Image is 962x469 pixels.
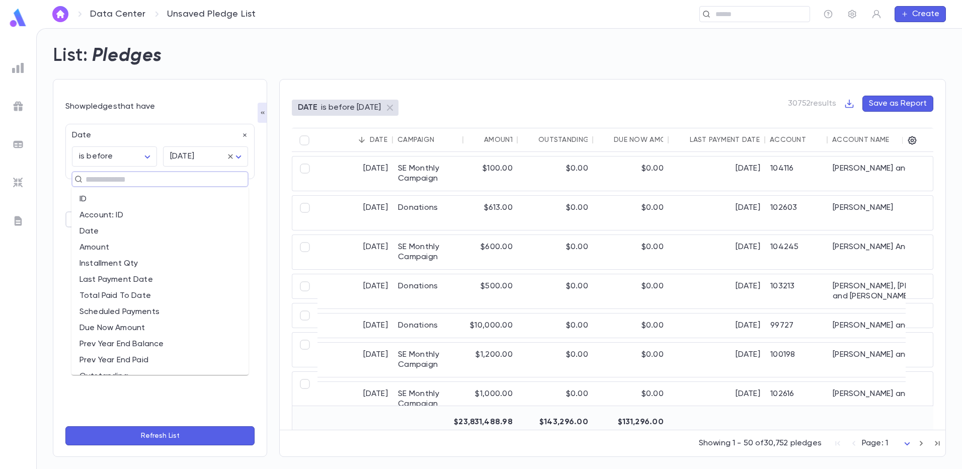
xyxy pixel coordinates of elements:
[518,157,593,191] div: $0.00
[518,343,593,377] div: $0.00
[167,9,256,20] p: Unsaved Pledge List
[862,436,913,451] div: Page: 1
[463,196,518,230] div: $613.00
[765,343,828,377] div: 100198
[71,288,249,304] li: Total Paid To Date
[669,157,765,191] div: [DATE]
[79,152,113,161] span: is before
[393,274,463,308] div: Donations
[674,132,690,148] button: Sort
[393,314,463,338] div: Donations
[765,382,828,416] div: 102616
[12,100,24,112] img: campaigns_grey.99e729a5f7ee94e3726e6486bddda8f1.svg
[71,272,249,288] li: Last Payment Date
[8,8,28,28] img: logo
[690,136,760,144] div: Last Payment Date
[54,10,66,18] img: home_white.a664292cf8c1dea59945f0da9f25487c.svg
[393,157,463,191] div: SE Monthly Campaign
[669,314,765,338] div: [DATE]
[66,124,248,140] div: Date
[170,152,194,161] span: [DATE]
[243,177,245,179] button: Close
[434,132,450,148] button: Sort
[806,132,822,148] button: Sort
[463,274,518,308] div: $500.00
[317,274,393,308] div: [DATE]
[90,9,145,20] a: Data Center
[71,191,249,207] li: ID
[72,147,157,167] div: is before
[163,147,248,167] div: [DATE]
[765,274,828,308] div: 103213
[765,157,828,191] div: 104116
[593,382,669,416] div: $0.00
[71,352,249,368] li: Prev Year End Paid
[463,343,518,377] div: $1,200.00
[468,132,484,148] button: Sort
[12,138,24,150] img: batches_grey.339ca447c9d9533ef1741baa751efc33.svg
[765,314,828,338] div: 99727
[889,132,905,148] button: Sort
[862,439,888,447] span: Page: 1
[518,314,593,338] div: $0.00
[669,343,765,377] div: [DATE]
[393,343,463,377] div: SE Monthly Campaign
[593,196,669,230] div: $0.00
[298,103,318,113] p: DATE
[593,314,669,338] div: $0.00
[463,235,518,269] div: $600.00
[862,96,933,112] button: Save as Report
[12,62,24,74] img: reports_grey.c525e4749d1bce6a11f5fe2a8de1b229.svg
[354,132,370,148] button: Sort
[317,343,393,377] div: [DATE]
[669,196,765,230] div: [DATE]
[12,177,24,189] img: imports_grey.530a8a0e642e233f2baf0ef88e8c9fcb.svg
[65,102,255,112] p: Show pledges that have
[71,223,249,240] li: Date
[370,136,387,144] div: Date
[598,132,614,148] button: Sort
[593,235,669,269] div: $0.00
[12,215,24,227] img: letters_grey.7941b92b52307dd3b8a917253454ce1c.svg
[770,136,815,144] div: Account ID
[397,136,434,144] div: Campaign
[518,274,593,308] div: $0.00
[463,157,518,191] div: $100.00
[669,274,765,308] div: [DATE]
[317,157,393,191] div: [DATE]
[669,382,765,416] div: [DATE]
[518,196,593,230] div: $0.00
[393,196,463,230] div: Donations
[463,410,518,434] div: $23,831,488.98
[895,6,946,22] button: Create
[65,426,255,445] button: Refresh List
[593,274,669,308] div: $0.00
[393,382,463,416] div: SE Monthly Campaign
[518,382,593,416] div: $0.00
[71,320,249,336] li: Due Now Amount
[832,136,889,144] div: Account Name
[522,132,538,148] button: Sort
[614,136,680,144] div: Due Now Amount
[71,207,249,223] li: Account: ID
[71,368,249,384] li: Outstanding
[518,235,593,269] div: $0.00
[538,136,589,144] div: Outstanding
[71,304,249,320] li: Scheduled Payments
[593,343,669,377] div: $0.00
[65,211,131,227] button: Add Group
[53,45,88,67] h2: List:
[765,196,828,230] div: 102603
[292,100,398,116] div: DATEis before [DATE]
[317,314,393,338] div: [DATE]
[393,235,463,269] div: SE Monthly Campaign
[788,99,836,109] p: 30752 results
[317,382,393,416] div: [DATE]
[699,438,822,448] p: Showing 1 - 50 of 30,752 pledges
[317,235,393,269] div: [DATE]
[71,336,249,352] li: Prev Year End Balance
[463,382,518,416] div: $1,000.00
[518,410,593,434] div: $143,296.00
[593,157,669,191] div: $0.00
[484,136,515,144] div: Amount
